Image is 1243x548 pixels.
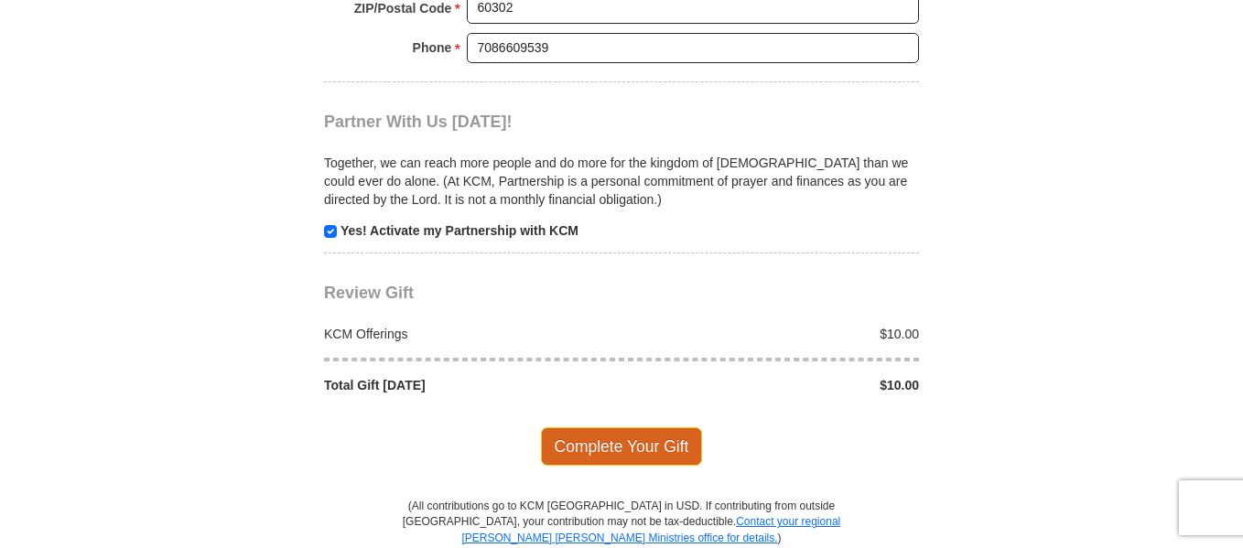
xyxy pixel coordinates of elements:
a: Contact your regional [PERSON_NAME] [PERSON_NAME] Ministries office for details. [461,515,840,543]
div: KCM Offerings [315,325,622,343]
div: $10.00 [621,376,929,394]
span: Complete Your Gift [541,427,703,466]
strong: Yes! Activate my Partnership with KCM [340,223,578,238]
div: $10.00 [621,325,929,343]
p: Together, we can reach more people and do more for the kingdom of [DEMOGRAPHIC_DATA] than we coul... [324,154,919,209]
span: Partner With Us [DATE]! [324,113,513,131]
strong: Phone [413,35,452,60]
span: Review Gift [324,284,414,302]
div: Total Gift [DATE] [315,376,622,394]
